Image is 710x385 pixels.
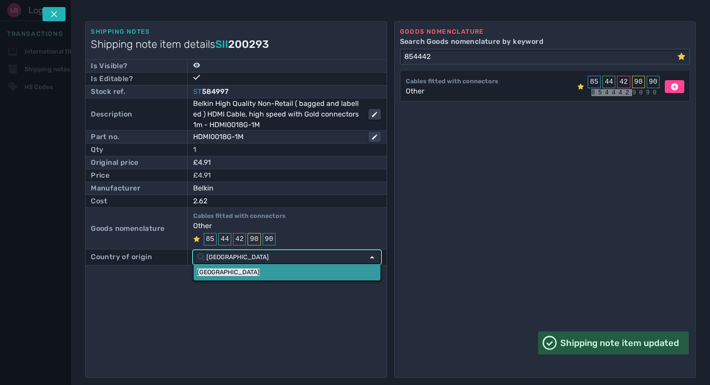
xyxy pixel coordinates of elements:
[91,183,140,194] div: Manufacturer
[632,76,645,88] div: 90
[591,89,632,96] mark: 854442
[205,251,364,263] input: Type country
[193,132,361,142] div: HDMI0018G-1M
[228,38,269,51] span: 200293
[193,170,381,181] div: £4.91
[263,233,275,245] div: 90
[233,233,246,245] div: 42
[91,61,127,71] div: Is Visible?
[193,196,369,206] div: 2.62
[401,50,677,64] input: Search Goods nomenclature by keyword
[617,76,630,88] div: 42
[202,87,229,96] span: 584997
[400,36,690,47] label: Search Goods nomenclature by keyword
[248,233,260,245] div: 90
[647,76,660,88] div: 90
[91,170,109,181] div: Price
[204,233,217,245] div: 85
[91,223,164,234] div: Goods nomenclature
[406,86,488,97] div: Other
[91,196,108,206] div: Cost
[91,252,152,262] div: Country of origin
[193,211,381,221] p: Cables fitted with connectors
[193,144,381,155] div: 1
[197,268,260,276] mark: [GEOGRAPHIC_DATA]
[588,76,601,88] div: 85
[602,76,615,88] div: 44
[193,157,369,168] div: £4.91
[215,38,228,51] span: SII
[193,98,361,130] div: Belkin High Quality Non-Retail ( bagged and labelled ) HDMI Cable, high speed with Gold connector...
[91,132,119,142] div: Part no.
[588,88,661,97] div: 9090
[406,77,498,86] div: Cables fitted with connectors
[91,74,133,84] div: Is Editable?
[91,36,381,52] h1: Shipping note item details
[43,7,66,21] button: Tap escape key to close
[218,233,231,245] div: 44
[400,27,690,36] div: Goods nomenclature
[193,87,202,96] span: ST
[193,221,381,231] div: Other
[91,109,132,120] div: Description
[91,157,139,168] div: Original price
[91,86,125,97] div: Stock ref.
[91,144,103,155] div: Qty
[560,336,679,350] span: Shipping note item updated
[91,27,381,36] div: Shipping notes
[193,183,369,194] div: Belkin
